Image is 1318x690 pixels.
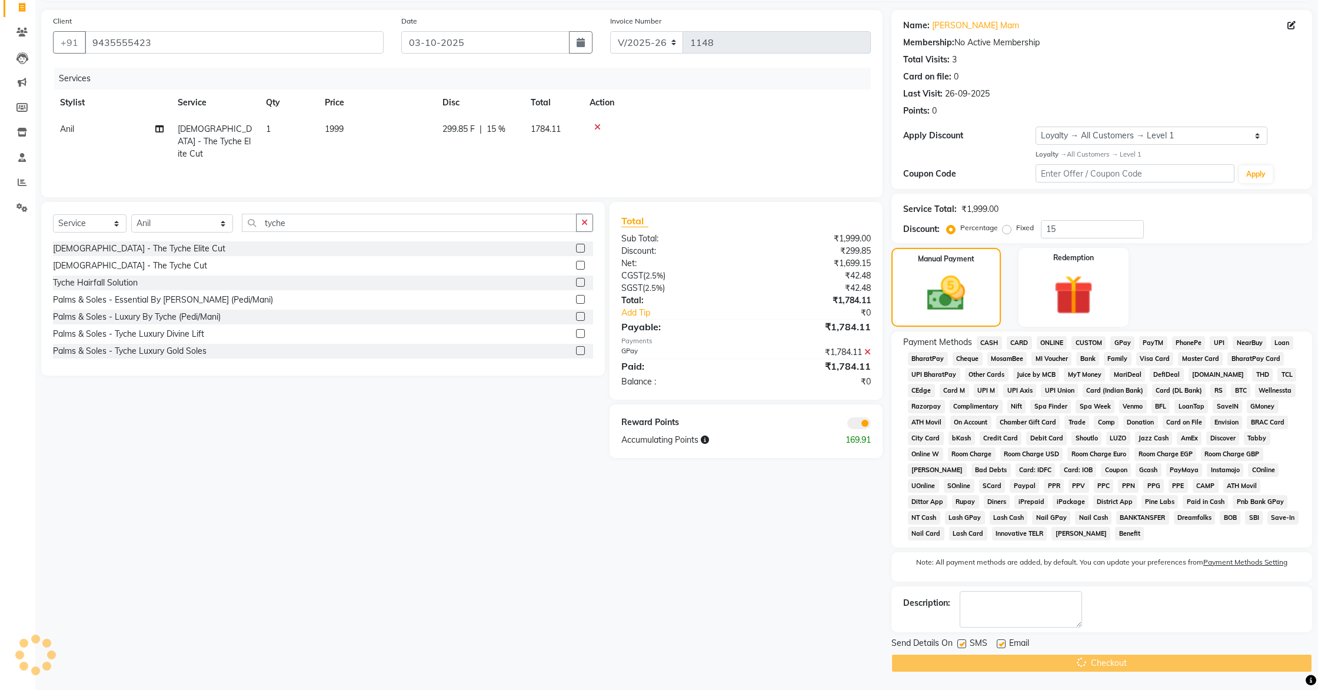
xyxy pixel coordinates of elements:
[1119,400,1147,413] span: Venmo
[1076,400,1114,413] span: Spa Week
[1094,479,1114,493] span: PPC
[1036,164,1234,183] input: Enter Offer / Coupon Code
[977,336,1002,350] span: CASH
[746,294,880,307] div: ₹1,784.11
[442,123,475,135] span: 299.85 F
[583,89,871,116] th: Action
[954,71,958,83] div: 0
[903,105,930,117] div: Points:
[987,352,1027,366] span: MosamBee
[944,479,974,493] span: SOnline
[610,16,661,26] label: Invoice Number
[1178,352,1223,366] span: Master Card
[1123,416,1158,429] span: Donation
[1115,527,1144,540] span: Benefit
[1174,511,1216,525] span: Dreamfolks
[613,270,746,282] div: ( )
[903,336,972,349] span: Payment Methods
[908,416,946,429] span: ATH Movil
[1037,336,1067,350] span: ONLINE
[1016,463,1056,477] span: Card: IDFC
[259,89,318,116] th: Qty
[54,68,880,89] div: Services
[1245,511,1263,525] span: SBI
[53,345,207,357] div: Palms & Soles - Tyche Luxury Gold Soles
[1203,557,1287,568] label: Payment Methods Setting
[53,277,138,289] div: Tyche Hairfall Solution
[945,88,990,100] div: 26-09-2025
[242,214,577,232] input: Search or Scan
[53,16,72,26] label: Client
[1032,511,1070,525] span: Nail GPay
[1009,637,1029,652] span: Email
[990,511,1028,525] span: Lash Cash
[971,463,1011,477] span: Bad Debts
[266,124,271,134] span: 1
[903,71,951,83] div: Card on file:
[908,511,940,525] span: NT Cash
[613,307,768,319] a: Add Tip
[1007,336,1032,350] span: CARD
[903,54,950,66] div: Total Visits:
[1247,416,1288,429] span: BRAC Card
[903,37,1300,49] div: No Active Membership
[908,368,960,382] span: UPI BharatPay
[1094,416,1119,429] span: Comp
[1210,384,1226,397] span: RS
[813,434,880,446] div: 169.91
[531,124,561,134] span: 1784.11
[171,89,259,116] th: Service
[1026,432,1067,445] span: Debit Card
[1104,352,1131,366] span: Family
[918,254,974,264] label: Manual Payment
[746,245,880,257] div: ₹299.85
[1013,368,1060,382] span: Juice by MCB
[903,19,930,32] div: Name:
[53,294,273,306] div: Palms & Soles - Essential By [PERSON_NAME] (Pedi/Mani)
[746,233,880,245] div: ₹1,999.00
[435,89,524,116] th: Disc
[1248,463,1279,477] span: COnline
[53,260,207,272] div: [DEMOGRAPHIC_DATA] - The Tyche Cut
[1031,352,1071,366] span: MI Voucher
[318,89,435,116] th: Price
[940,384,969,397] span: Card M
[1252,368,1273,382] span: THD
[932,19,1019,32] a: [PERSON_NAME] Mam
[53,89,171,116] th: Stylist
[1118,479,1139,493] span: PPN
[1169,479,1188,493] span: PPE
[85,31,384,54] input: Search by Name/Mobile/Email/Code
[325,124,344,134] span: 1999
[903,130,1036,142] div: Apply Discount
[746,320,880,334] div: ₹1,784.11
[891,637,953,652] span: Send Details On
[948,432,975,445] span: bKash
[613,245,746,257] div: Discount:
[613,346,746,359] div: GPay
[613,320,746,334] div: Payable:
[1193,479,1219,493] span: CAMP
[974,384,999,397] span: UPI M
[948,447,996,461] span: Room Charge
[970,637,987,652] span: SMS
[746,270,880,282] div: ₹42.48
[1210,336,1228,350] span: UPI
[1036,150,1300,160] div: All Customers → Level 1
[1163,416,1206,429] span: Card on File
[903,597,950,609] div: Description:
[1083,384,1147,397] span: Card (Indian Bank)
[613,376,746,388] div: Balance :
[1233,336,1266,350] span: NearBuy
[1071,336,1106,350] span: CUSTOM
[1106,432,1130,445] span: LUZO
[746,346,880,359] div: ₹1,784.11
[961,203,999,215] div: ₹1,999.00
[992,527,1047,540] span: Innovative TELR
[746,282,880,294] div: ₹42.48
[1227,352,1284,366] span: BharatPay Card
[613,434,813,446] div: Accumulating Points
[952,54,957,66] div: 3
[1075,511,1111,525] span: Nail Cash
[480,123,482,135] span: |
